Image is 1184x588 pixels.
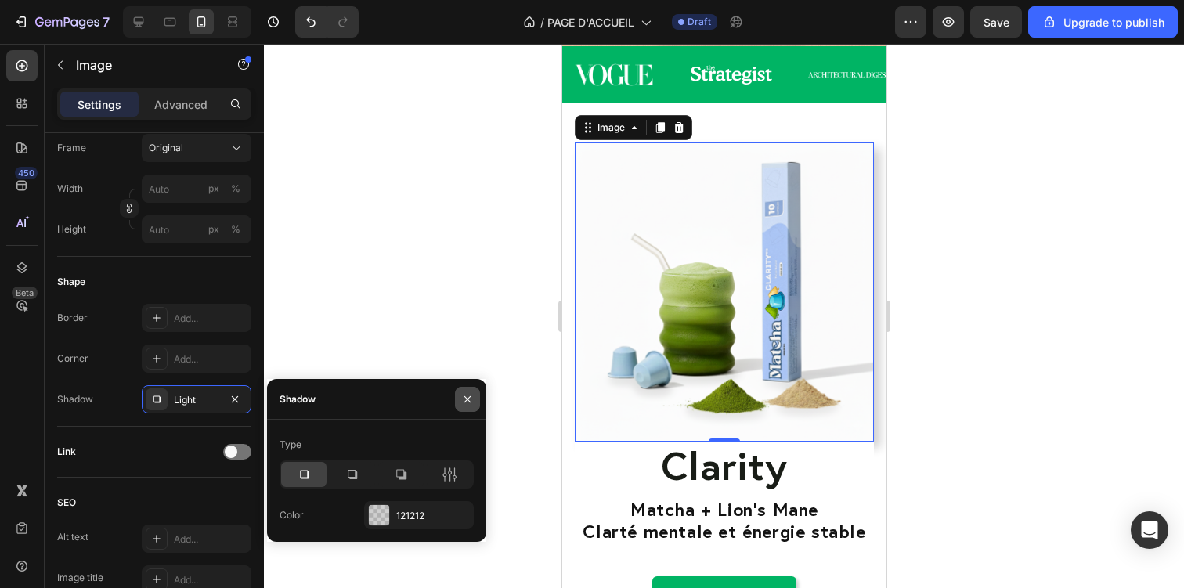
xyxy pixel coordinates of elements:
[57,496,76,510] div: SEO
[20,475,303,499] span: Clarté mentale et énergie stable
[246,28,327,34] img: [object Object]
[174,352,247,366] div: Add...
[57,445,76,459] div: Link
[547,14,634,31] span: PAGE D'ACCUEIL
[103,13,110,31] p: 7
[280,392,316,406] div: Shadow
[231,222,240,236] div: %
[68,453,256,477] span: Matcha + Lion’s Mane
[57,392,93,406] div: Shadow
[174,312,247,326] div: Add...
[540,14,544,31] span: /
[562,44,886,588] iframe: Design area
[57,311,88,325] div: Border
[12,287,38,299] div: Beta
[142,215,251,243] input: px%
[32,77,66,91] div: Image
[174,393,219,407] div: Light
[208,222,219,236] div: px
[174,573,247,587] div: Add...
[295,6,359,38] div: Undo/Redo
[57,182,83,196] label: Width
[99,395,225,447] strong: clarity
[15,167,38,179] div: 450
[226,220,245,239] button: px
[280,508,304,522] div: Color
[57,141,86,155] label: Frame
[174,532,247,547] div: Add...
[208,182,219,196] div: px
[57,275,85,289] div: Shape
[1041,14,1164,31] div: Upgrade to publish
[76,56,209,74] p: Image
[142,134,251,162] button: Original
[57,352,88,366] div: Corner
[396,509,470,523] div: 121212
[90,532,234,575] button: <p>Découvrir</p>
[57,530,88,544] div: Alt text
[970,6,1022,38] button: Save
[984,16,1009,29] span: Save
[142,175,251,203] input: px%
[231,182,240,196] div: %
[57,222,86,236] label: Height
[149,141,183,155] span: Original
[204,220,223,239] button: %
[1131,511,1168,549] div: Open Intercom Messenger
[57,571,103,585] div: Image title
[1028,6,1178,38] button: Upgrade to publish
[226,179,245,198] button: px
[688,15,711,29] span: Draft
[204,179,223,198] button: %
[13,99,312,398] img: gempages_579320845667664481-bd28410d-bf7d-40ac-bd05-0353652eb11b.webp
[6,6,117,38] button: 7
[280,438,301,452] div: Type
[154,96,208,113] p: Advanced
[78,96,121,113] p: Settings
